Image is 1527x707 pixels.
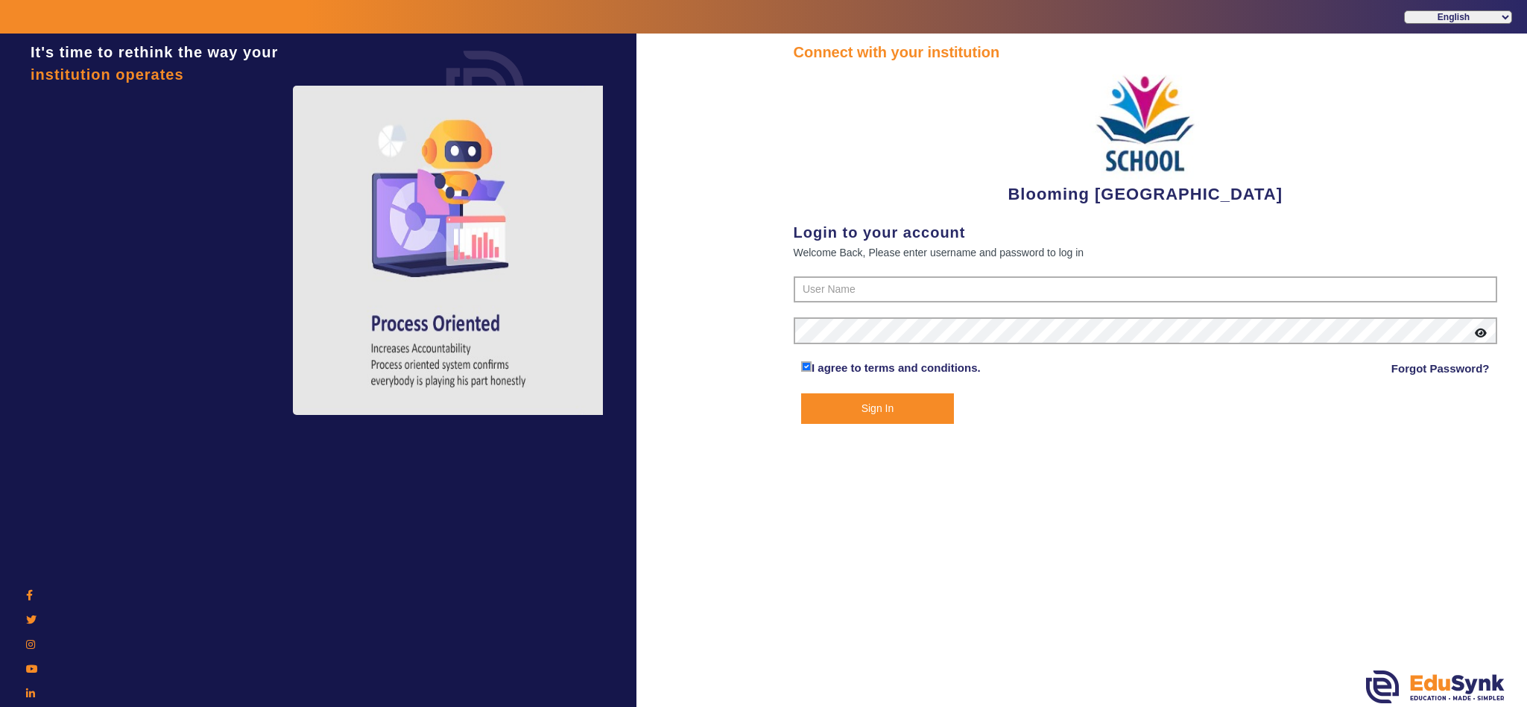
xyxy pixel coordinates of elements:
span: It's time to rethink the way your [31,44,278,60]
div: Welcome Back, Please enter username and password to log in [794,244,1498,261]
span: institution operates [31,66,184,83]
img: edusynk.png [1366,670,1505,703]
a: I agree to terms and conditions. [812,361,981,374]
img: login.png [429,34,541,145]
img: login4.png [293,86,606,415]
img: 3e5c6726-73d6-4ac3-b917-621554bbe9c3 [1090,63,1201,182]
input: User Name [794,276,1498,303]
a: Forgot Password? [1391,360,1490,378]
button: Sign In [801,393,954,424]
div: Blooming [GEOGRAPHIC_DATA] [794,63,1498,206]
div: Login to your account [794,221,1498,244]
div: Connect with your institution [794,41,1498,63]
